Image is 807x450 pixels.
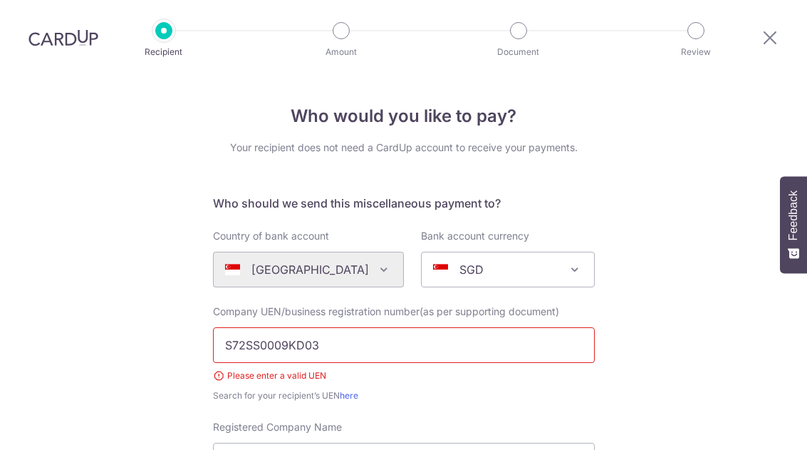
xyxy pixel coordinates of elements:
p: SGD [459,261,484,278]
div: Your recipient does not need a CardUp account to receive your payments. [213,140,595,155]
button: Feedback - Show survey [780,176,807,273]
img: CardUp [28,29,98,46]
span: SGD [421,252,595,287]
div: Search for your recipient’s UEN [213,389,595,403]
span: Company UEN/business registration number(as per supporting document) [213,305,559,317]
span: Registered Company Name [213,421,342,433]
p: Amount [288,45,394,59]
span: Feedback [787,190,800,240]
p: Review [643,45,749,59]
h4: Who would you like to pay? [213,103,595,129]
label: Bank account currency [421,229,529,243]
h5: Who should we send this miscellaneous payment to? [213,195,595,212]
span: SGD [422,252,594,287]
a: here [340,390,358,401]
p: Document [466,45,571,59]
div: Please enter a valid UEN [213,369,595,383]
label: Country of bank account [213,229,329,243]
p: Recipient [111,45,217,59]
